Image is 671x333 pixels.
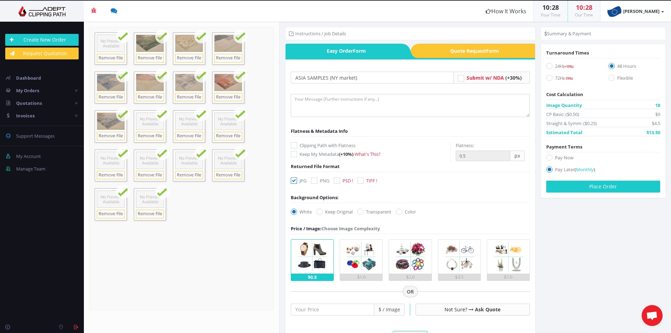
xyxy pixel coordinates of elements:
a: Easy OrderForm [286,44,402,58]
div: Choose Image Complexity [291,225,380,232]
i: Form [486,48,499,54]
div: Background Options: [291,194,339,201]
a: (Monthly) [575,166,595,173]
span: Estimated Total [546,129,582,136]
a: [PERSON_NAME] [600,1,671,22]
label: 24H [546,63,598,72]
label: White [291,208,312,215]
a: Remove File [136,54,164,63]
img: 1.png [295,240,329,274]
a: Remove File [136,171,164,180]
div: $1.0 [340,274,382,281]
img: Adept Graphics [5,6,79,16]
i: Form [353,48,366,54]
span: OR [403,286,418,298]
a: Submit w/ NDA (+30%) [467,74,522,81]
span: Support Messages [16,133,55,139]
img: 3.png [394,240,427,274]
span: Straight & Symm: ($0.25) [546,120,597,127]
label: Pay Later [546,166,660,175]
span: (+10%) [339,151,353,157]
span: Not Sure? [445,306,467,313]
span: $4.5 [652,120,660,127]
span: Manage Team [16,166,45,172]
a: Remove File [97,210,125,218]
span: (+30%) [505,74,522,81]
a: Create New Order [5,34,79,46]
label: Color [396,208,416,215]
span: Easy Order [286,44,402,58]
span: 28 [585,3,592,12]
span: PSD ! [342,178,353,184]
span: 10 [576,3,583,12]
span: $13.50 [647,129,660,136]
a: Remove File [214,54,242,63]
a: (-15%) [563,75,573,81]
span: Price / Image: [291,225,322,232]
img: 5.png [491,240,525,274]
span: $9 [655,111,660,118]
a: Remove File [175,54,203,63]
label: Keep Original [316,208,353,215]
span: Monthly [576,166,594,173]
label: Flexible [608,74,660,84]
a: Open de chat [642,305,663,326]
span: My Orders [16,87,39,94]
a: How It Works [479,1,533,22]
span: Turnaround Times [546,50,589,56]
a: Remove File [97,54,125,63]
a: Remove File [97,132,125,140]
label: JPG [291,177,306,184]
span: 10 [542,3,549,12]
a: Remove File [175,171,203,180]
label: Pay Now [546,154,660,164]
a: Remove File [214,93,242,102]
strong: [PERSON_NAME] [623,8,659,14]
a: Remove File [175,132,203,140]
a: Request Quotation [5,48,79,59]
span: Quote Request [419,44,535,58]
span: px [510,151,525,161]
a: Remove File [97,93,125,102]
small: Your Time [541,12,561,18]
a: Remove File [175,93,203,102]
span: Submit w/ NDA [467,74,504,81]
span: (-15%) [563,76,573,81]
span: Image Quantity [546,102,582,109]
span: : [549,3,552,12]
span: 18 [655,102,660,109]
a: Remove File [136,210,164,218]
span: 28 [552,3,559,12]
span: Flatness & Metadata Info [291,128,348,134]
li: Instructions / Job Details [289,30,346,37]
a: Remove File [97,171,125,180]
span: (+15%) [563,64,573,69]
span: TIFF ! [366,178,377,184]
button: Place Order [546,181,660,193]
input: Your Order Title [291,72,454,84]
span: Cost Calculation [546,91,583,97]
a: Remove File [136,93,164,102]
label: Transparent [357,208,391,215]
a: Remove File [136,132,164,140]
a: What's This? [355,151,381,157]
img: 2.png [344,240,378,274]
a: Ask Quote [475,306,500,313]
label: Clipping Path with Flatness [291,142,450,149]
a: (+15%) [563,63,573,69]
span: CP Basic: ($0.50) [546,111,579,118]
span: Invoices [16,113,35,119]
img: 4.png [442,240,476,274]
span: Returned File Format [291,163,340,169]
a: Quote RequestForm [419,44,535,58]
span: : [583,3,585,12]
span: Quotations [16,100,42,106]
span: $ / Image [374,304,405,316]
a: Remove File [214,132,242,140]
label: PNG [311,177,329,184]
label: 72H [546,74,598,84]
div: $3.5 [438,274,481,281]
label: Keep My Metadata - [291,151,450,158]
input: Your Price [291,304,374,316]
img: timthumb.php [607,4,621,18]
